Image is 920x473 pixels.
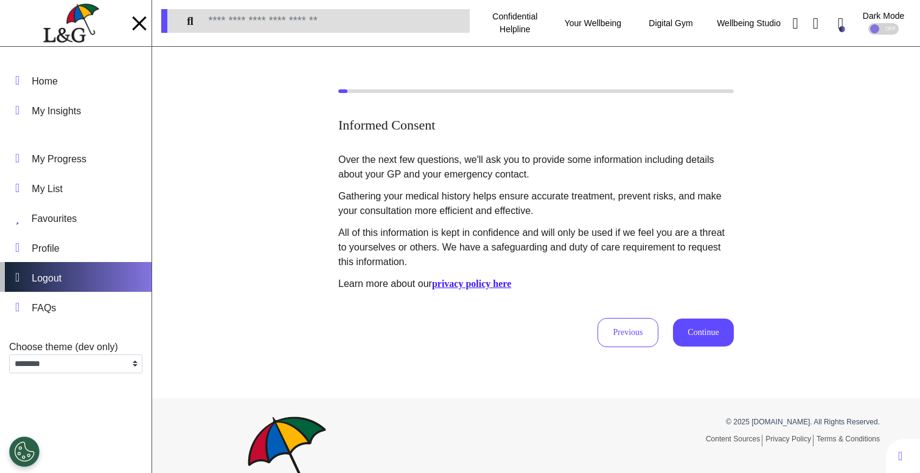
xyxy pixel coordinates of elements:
[554,6,632,40] div: Your Wellbeing
[432,278,511,289] a: privacy policy here
[32,301,56,316] div: FAQs
[338,226,734,269] p: All of this information is kept in confidence and will only be used if we feel you are a threat t...
[32,152,86,167] div: My Progress
[632,6,709,40] div: Digital Gym
[32,212,77,226] div: Favourites
[817,435,880,443] a: Terms & Conditions
[338,277,734,291] p: Learn more about our
[545,416,880,427] p: © 2025 [DOMAIN_NAME]. All Rights Reserved.
[338,117,734,133] h2: Informed Consent
[32,271,61,286] div: Logout
[476,6,554,40] div: Confidential Helpline
[338,189,734,218] p: Gathering your medical history helps ensure accurate treatment, prevent risks, and make your cons...
[598,318,658,347] button: Previous
[32,74,58,89] div: Home
[32,104,81,119] div: My Insights
[32,241,59,256] div: Profile
[868,23,899,35] div: OFF
[43,4,99,43] img: company logo
[9,340,142,354] div: Choose theme (dev only)
[673,319,734,347] button: Continue
[706,435,762,446] a: Content Sources
[32,182,63,196] div: My List
[9,437,40,467] button: Open Preferences
[338,153,734,182] p: Over the next few questions, we'll ask you to provide some information including details about yo...
[765,435,814,446] a: Privacy Policy
[710,6,788,40] div: Wellbeing Studio
[863,12,904,20] div: Dark Mode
